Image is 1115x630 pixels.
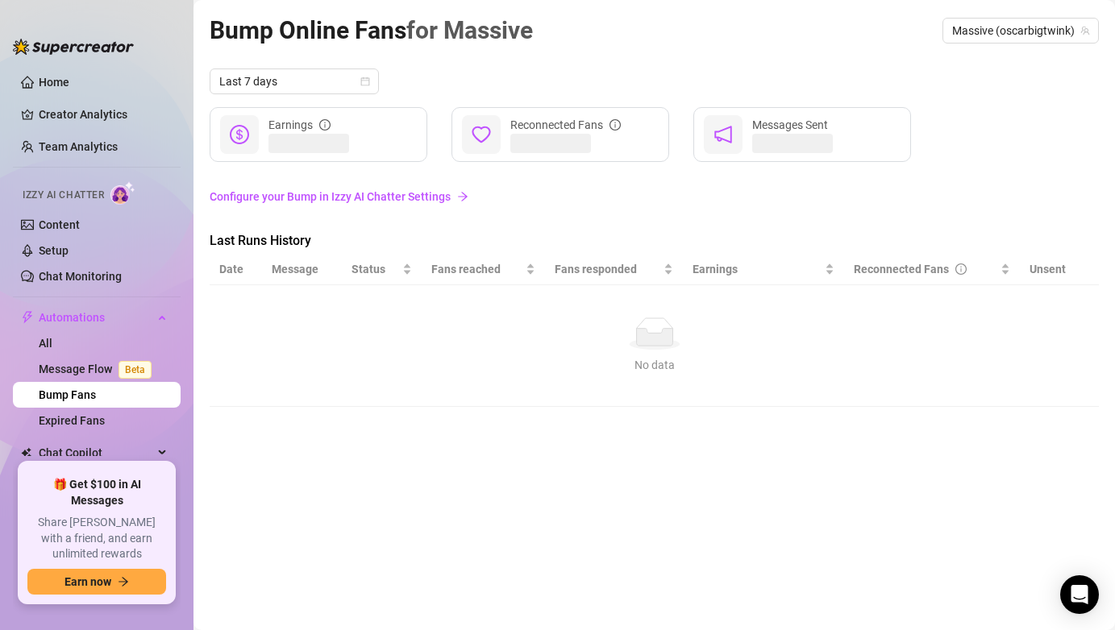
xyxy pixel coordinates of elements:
a: All [39,337,52,350]
a: Home [39,76,69,89]
span: heart [472,125,491,144]
span: calendar [360,77,370,86]
th: Earnings [683,254,844,285]
a: Creator Analytics [39,102,168,127]
span: Massive (oscarbigtwink) [952,19,1089,43]
span: Chat Copilot [39,440,153,466]
a: Bump Fans [39,388,96,401]
th: Date [210,254,262,285]
span: Beta [119,361,152,379]
span: Izzy AI Chatter [23,188,104,203]
div: No data [226,356,1083,374]
div: Earnings [268,116,331,134]
th: Unsent [1020,254,1075,285]
span: 🎁 Get $100 in AI Messages [27,477,166,508]
span: team [1080,26,1090,35]
a: Chat Monitoring [39,270,122,283]
span: notification [714,125,733,144]
span: Share [PERSON_NAME] with a friend, and earn unlimited rewards [27,515,166,562]
span: arrow-right [118,576,129,587]
img: logo-BBDzfeDw.svg [13,39,134,55]
button: Earn nowarrow-right [27,569,166,595]
span: Fans responded [555,260,661,278]
a: Team Analytics [39,140,118,153]
span: Last 7 days [219,69,369,93]
span: thunderbolt [21,311,34,324]
a: Expired Fans [39,414,105,427]
span: Automations [39,305,153,330]
span: Messages Sent [752,118,828,131]
a: Setup [39,244,69,257]
img: Chat Copilot [21,447,31,458]
span: dollar [230,125,249,144]
img: AI Chatter [110,181,135,205]
span: Fans reached [431,260,522,278]
th: Message [262,254,342,285]
span: Earnings [693,260,822,278]
span: info-circle [610,119,621,131]
div: Open Intercom Messenger [1060,575,1099,614]
span: Earn now [64,575,111,588]
a: Message FlowBeta [39,363,158,375]
span: Status [352,260,399,278]
a: Content [39,218,80,231]
th: Fans reached [422,254,544,285]
span: arrow-right [457,191,468,202]
div: Reconnected Fans [510,116,621,134]
span: info-circle [319,119,331,131]
a: Configure your Bump in Izzy AI Chatter Settingsarrow-right [210,181,1099,212]
a: Configure your Bump in Izzy AI Chatter Settings [210,188,1099,205]
div: Reconnected Fans [854,260,997,278]
span: info-circle [955,263,967,275]
th: Status [342,254,422,285]
th: Fans responded [545,254,684,285]
span: for Massive [406,16,533,44]
span: Last Runs History [210,231,481,251]
article: Bump Online Fans [210,11,533,49]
